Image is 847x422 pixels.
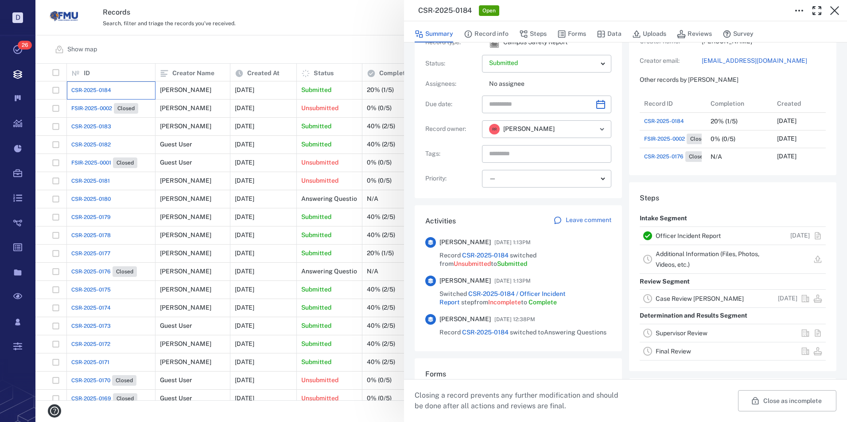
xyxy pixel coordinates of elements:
h3: CSR-2025-0184 [418,5,472,16]
p: Determination and Results Segment [640,308,747,324]
div: 20% (1/5) [711,118,738,125]
span: Answering Questions [544,329,606,336]
span: [DATE] 1:13PM [494,276,531,286]
button: Open [596,123,608,135]
span: [PERSON_NAME] [439,238,491,247]
span: FSIR-2025-0002 [644,135,685,143]
div: Record ID [640,95,706,112]
span: Record switched to [439,328,606,337]
p: Assignees : [425,80,478,88]
img: icon Campus Safety Report [489,37,500,48]
span: [PERSON_NAME] [503,125,555,134]
p: [DATE] [777,117,796,126]
p: Leave comment [566,216,611,225]
div: Record ID [644,91,673,116]
div: Completion [706,95,773,112]
span: CSR-2025-0176 [644,153,684,161]
p: [DATE] [790,231,810,240]
p: Campus Safety Report [503,38,567,47]
span: Switched step from to [439,290,611,307]
a: [EMAIL_ADDRESS][DOMAIN_NAME] [702,57,826,65]
a: Officer Incident Report [656,232,721,239]
div: Created [773,95,839,112]
a: CSR-2025-0184 [462,329,509,336]
h6: Activities [425,216,456,226]
span: Incomplete [488,299,521,306]
p: No assignee [489,80,611,88]
p: [DATE] [777,152,796,161]
button: Toggle to Edit Boxes [790,2,808,19]
a: Leave comment [553,216,611,226]
a: Supervisor Review [656,330,707,337]
button: Steps [519,26,547,42]
span: Complete [528,299,557,306]
span: Closed [688,135,709,143]
button: Uploads [632,26,666,42]
div: N/A [711,153,722,160]
span: Record switched from to [439,251,611,269]
button: Data [597,26,622,42]
p: Creator email: [640,57,702,65]
span: [PERSON_NAME] [439,276,491,285]
p: Review Segment [640,274,690,290]
a: CSR-2025-0184 [644,117,684,125]
p: Submitted [489,59,597,68]
div: Created [777,91,801,116]
span: Closed [687,153,708,161]
div: ActivitiesLeave comment[PERSON_NAME][DATE] 1:13PMRecord CSR-2025-0184 switched fromUnsubmittedtoS... [415,205,622,358]
span: [PERSON_NAME] [439,315,491,324]
button: Toggle Fullscreen [808,2,826,19]
button: Record info [464,26,509,42]
div: 0% (0/5) [711,136,735,142]
p: Intake Segment [640,211,687,226]
div: Completion [711,91,744,116]
a: Additional Information (Files, Photos, Videos, etc.) [656,250,759,268]
div: Record infoRecord type:icon Campus Safety ReportCampus Safety ReportStatus:Assignees:No assigneeD... [415,9,622,205]
h6: Forms [425,369,611,380]
p: [DATE] [778,294,797,303]
button: Close as incomplete [738,390,836,411]
button: Summary [415,26,453,42]
span: Open [481,7,497,15]
button: Choose date [592,96,610,113]
span: Submitted [497,260,527,267]
a: FSIR-2025-0002Closed [644,134,711,144]
p: Status : [425,59,478,68]
span: Unsubmitted [454,260,491,267]
div: StepsIntake SegmentOfficer Incident Report[DATE]Additional Information (Files, Photos, Videos, et... [629,182,836,378]
p: Priority : [425,174,478,183]
p: D [12,12,23,23]
span: [DATE] 1:13PM [494,237,531,248]
p: Record owner : [425,125,478,134]
p: Closing a record prevents any further modification and should be done after all actions and revie... [415,390,626,411]
div: Campus Safety Report [489,37,500,48]
a: Case Review [PERSON_NAME] [656,295,744,302]
p: Due date : [425,100,478,109]
button: Forms [557,26,586,42]
div: Citizen infoCreator name:[PERSON_NAME]Creator email:[EMAIL_ADDRESS][DOMAIN_NAME]Other records by ... [629,9,836,182]
span: [DATE] 12:38PM [494,314,535,325]
button: Reviews [677,26,712,42]
p: [DATE] [777,134,796,143]
a: CSR-2025-0176Closed [644,151,710,162]
button: Close [826,2,843,19]
div: — [489,173,597,184]
h6: Steps [640,193,826,203]
span: Help [20,6,38,14]
p: Tags : [425,150,478,158]
a: CSR-2025-0184 [462,252,509,259]
a: Final Review [656,348,691,355]
div: R R [489,124,500,134]
button: Survey [723,26,754,42]
a: CSR-2025-0184 / Officer Incident Report [439,290,566,306]
p: Other records by [PERSON_NAME] [640,76,826,84]
p: Record type : [425,38,478,47]
span: 26 [18,41,32,50]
